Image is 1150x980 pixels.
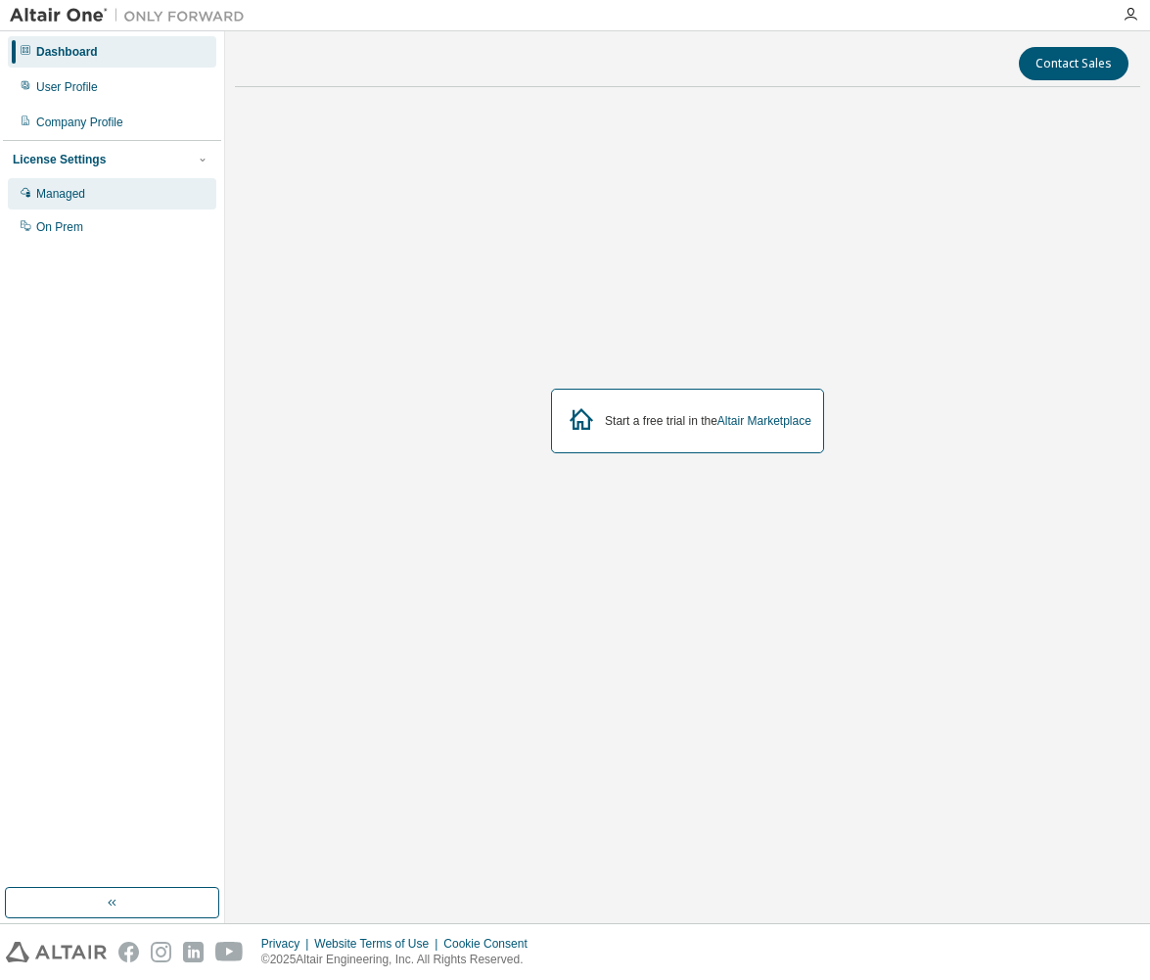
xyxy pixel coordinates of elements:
img: Altair One [10,6,254,25]
div: Managed [36,186,85,202]
div: User Profile [36,79,98,95]
div: Company Profile [36,115,123,130]
div: Website Terms of Use [314,936,443,952]
div: License Settings [13,152,106,167]
div: On Prem [36,219,83,235]
img: altair_logo.svg [6,942,107,962]
div: Privacy [261,936,314,952]
div: Dashboard [36,44,98,60]
div: Cookie Consent [443,936,538,952]
a: Altair Marketplace [717,414,811,428]
img: linkedin.svg [183,942,204,962]
div: Start a free trial in the [605,413,811,429]
button: Contact Sales [1019,47,1128,80]
img: instagram.svg [151,942,171,962]
p: © 2025 Altair Engineering, Inc. All Rights Reserved. [261,952,539,968]
img: facebook.svg [118,942,139,962]
img: youtube.svg [215,942,244,962]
